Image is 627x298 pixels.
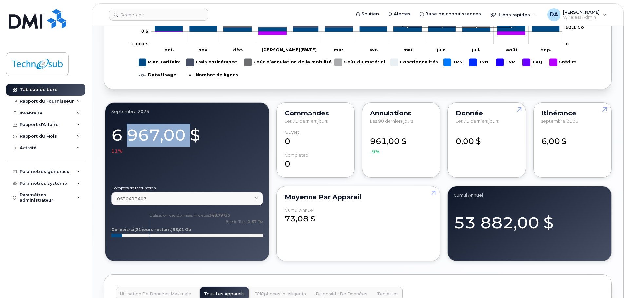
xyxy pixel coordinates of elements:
[149,213,230,218] text: Utilisation des Données Projetée
[454,206,605,234] div: 53 882,00 $
[499,12,530,17] span: Liens rapides
[209,213,230,218] tspan: 348,79 Go
[454,192,605,198] div: Cumul Annuel
[225,219,263,224] text: Bassin Total
[285,130,299,135] div: Ouvert
[456,130,518,147] div: 0,00 $
[370,111,432,116] div: Annulations
[111,148,122,154] span: 11%
[334,47,345,52] tspan: mar.
[370,130,432,155] div: 961,00 $
[550,56,577,69] g: Crédits
[523,56,543,69] g: TVQ
[394,11,410,17] span: Alertes
[550,11,558,19] span: DA
[285,118,328,124] span: Les 90 derniers jours
[139,56,181,69] g: Plan Tarifaire
[456,111,518,116] div: Donnée
[285,153,347,170] div: 0
[377,291,399,297] span: Tablettes
[129,41,149,46] tspan: -1 000 $
[173,227,191,232] tspan: 93,01 Go
[262,47,317,52] tspan: [PERSON_NAME][DATE]
[255,291,306,297] span: Téléphones Intelligents
[186,56,237,69] g: Frais d'Itinérance
[111,122,263,155] div: 6 967,00 $
[370,149,380,155] span: -9%
[566,25,584,30] tspan: 93,1 Go
[111,227,134,232] tspan: Ce mois-ci
[285,208,432,225] div: 73,08 $
[244,56,332,69] g: Coût d’annulation de la mobilité
[164,47,174,52] tspan: oct.
[186,69,238,81] g: Nombre de lignes
[361,11,379,17] span: Soutien
[472,47,480,52] tspan: juil.
[111,186,263,190] label: Comptes de facturation
[391,56,438,69] g: Fonctionnalités
[109,9,208,21] input: Recherche
[139,69,176,81] g: Data Usage
[506,47,518,52] tspan: août
[541,111,603,116] div: Itinérance
[117,196,146,202] span: 0530413407
[496,56,516,69] g: TVP
[285,130,347,147] div: 0
[285,208,314,213] div: Cumul Annuel
[129,41,149,46] g: 0 $
[563,9,600,15] span: [PERSON_NAME]
[541,118,578,124] span: septembre 2025
[444,56,463,69] g: TPS
[141,29,148,34] tspan: 0 $
[541,130,603,147] div: 6,00 $
[285,111,347,116] div: Commandes
[456,118,499,124] span: Les 90 derniers jours
[139,56,577,81] g: Légende
[384,8,415,21] a: Alertes
[415,8,485,21] a: Base de connaissances
[566,41,569,46] tspan: 0
[437,47,447,52] tspan: juin.
[563,15,600,20] span: Wireless Admin
[541,47,551,52] tspan: sep.
[335,56,385,69] g: Coût du matériel
[199,47,209,52] tspan: nov.
[403,47,412,52] tspan: mai
[370,118,413,124] span: Les 90 derniers jours
[469,56,490,69] g: TVH
[302,47,311,52] tspan: fév.
[120,291,191,297] span: Utilisation de Données Maximale
[111,109,263,114] div: septembre 2025
[425,11,481,17] span: Base de connaissances
[233,47,243,52] tspan: déc.
[316,291,367,297] span: Dispositifs de Données
[248,219,263,224] tspan: 1,37 To
[369,47,378,52] tspan: avr.
[351,8,384,21] a: Soutien
[134,227,173,232] tspan: (21 jours restant)
[486,8,541,21] div: Liens rapides
[285,194,432,200] div: Moyenne par Appareil
[285,153,308,158] div: completed
[111,192,263,205] a: 0530413407
[543,8,611,21] div: Dave Arseneau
